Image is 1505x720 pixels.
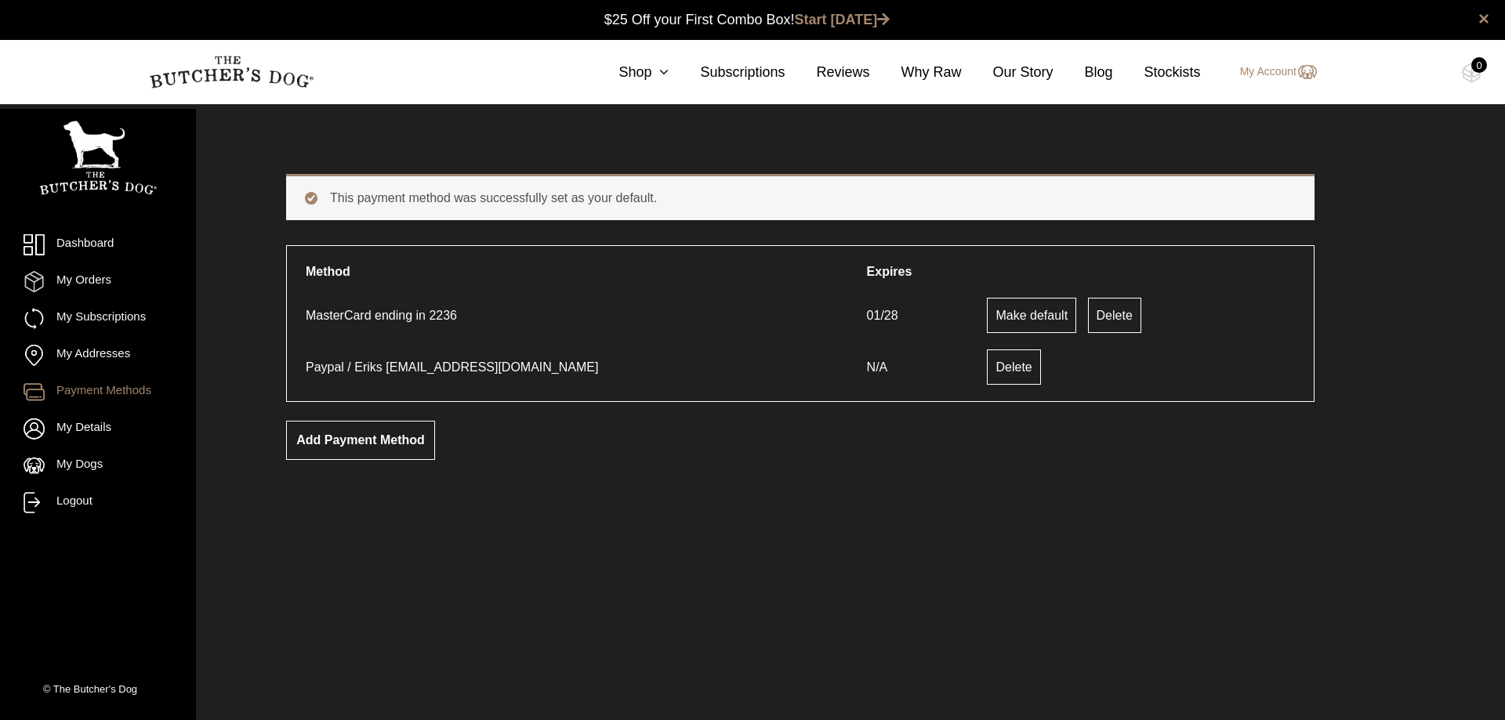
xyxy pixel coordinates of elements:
[24,345,172,366] a: My Addresses
[1471,57,1487,73] div: 0
[1053,62,1113,83] a: Blog
[24,418,172,440] a: My Details
[24,455,172,476] a: My Dogs
[785,62,869,83] a: Reviews
[962,62,1053,83] a: Our Story
[296,342,856,392] td: Paypal / Eriks [EMAIL_ADDRESS][DOMAIN_NAME]
[286,174,1315,220] div: This payment method was successfully set as your default.
[987,349,1040,385] a: Delete
[1113,62,1201,83] a: Stockists
[1462,63,1481,83] img: TBD_Cart-Empty.png
[870,62,962,83] a: Why Raw
[987,298,1076,333] a: Make default
[24,308,172,329] a: My Subscriptions
[858,342,973,392] td: N/A
[867,265,912,278] span: Expires
[39,121,157,195] img: TBD_Portrait_Logo_White.png
[587,62,669,83] a: Shop
[286,421,435,460] a: Add payment method
[296,290,856,340] td: MasterCard ending in 2236
[24,492,172,513] a: Logout
[1478,9,1489,28] a: close
[24,382,172,403] a: Payment Methods
[306,265,350,278] span: Method
[858,290,973,340] td: 01/28
[669,62,785,83] a: Subscriptions
[1088,298,1141,333] a: Delete
[795,12,890,27] a: Start [DATE]
[24,271,172,292] a: My Orders
[1224,63,1317,81] a: My Account
[24,234,172,255] a: Dashboard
